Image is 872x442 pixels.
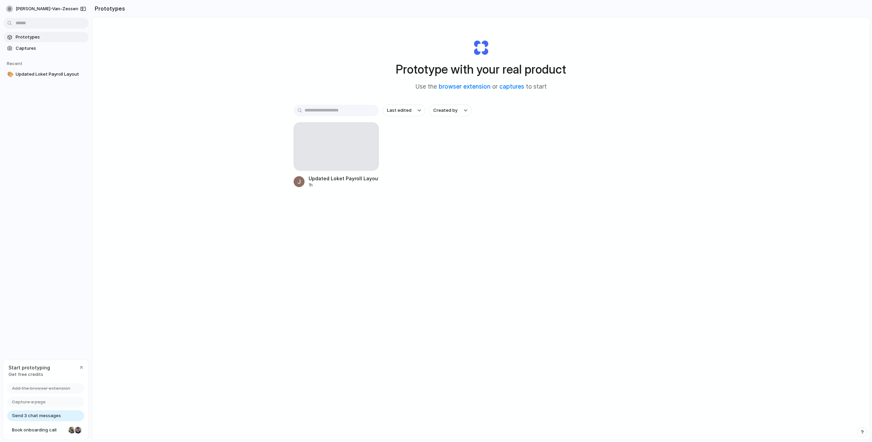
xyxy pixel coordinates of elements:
[429,105,471,116] button: Created by
[3,3,89,14] button: [PERSON_NAME]-van-zessen
[396,60,566,78] h1: Prototype with your real product
[3,43,89,54] a: Captures
[68,426,76,434] div: Nicole Kubica
[9,371,50,378] span: Get free credits
[16,34,86,41] span: Prototypes
[294,122,379,188] a: Updated Loket Payroll Layout1h
[92,4,125,13] h2: Prototypes
[309,175,379,182] div: Updated Loket Payroll Layout
[16,5,78,12] span: [PERSON_NAME]-van-zessen
[74,426,82,434] div: Christian Iacullo
[7,71,12,78] div: 🎨
[6,71,13,78] button: 🎨
[7,425,84,436] a: Book onboarding call
[439,83,490,90] a: browser extension
[416,82,547,91] span: Use the or to start
[16,45,86,52] span: Captures
[16,71,86,78] span: Updated Loket Payroll Layout
[12,427,66,433] span: Book onboarding call
[383,105,425,116] button: Last edited
[3,32,89,42] a: Prototypes
[12,412,61,419] span: Send 3 chat messages
[309,182,379,188] div: 1h
[9,364,50,371] span: Start prototyping
[387,107,411,114] span: Last edited
[12,399,46,406] span: Capture a page
[12,385,70,392] span: Add the browser extension
[433,107,457,114] span: Created by
[3,69,89,79] a: 🎨Updated Loket Payroll Layout
[499,83,524,90] a: captures
[7,61,22,66] span: Recent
